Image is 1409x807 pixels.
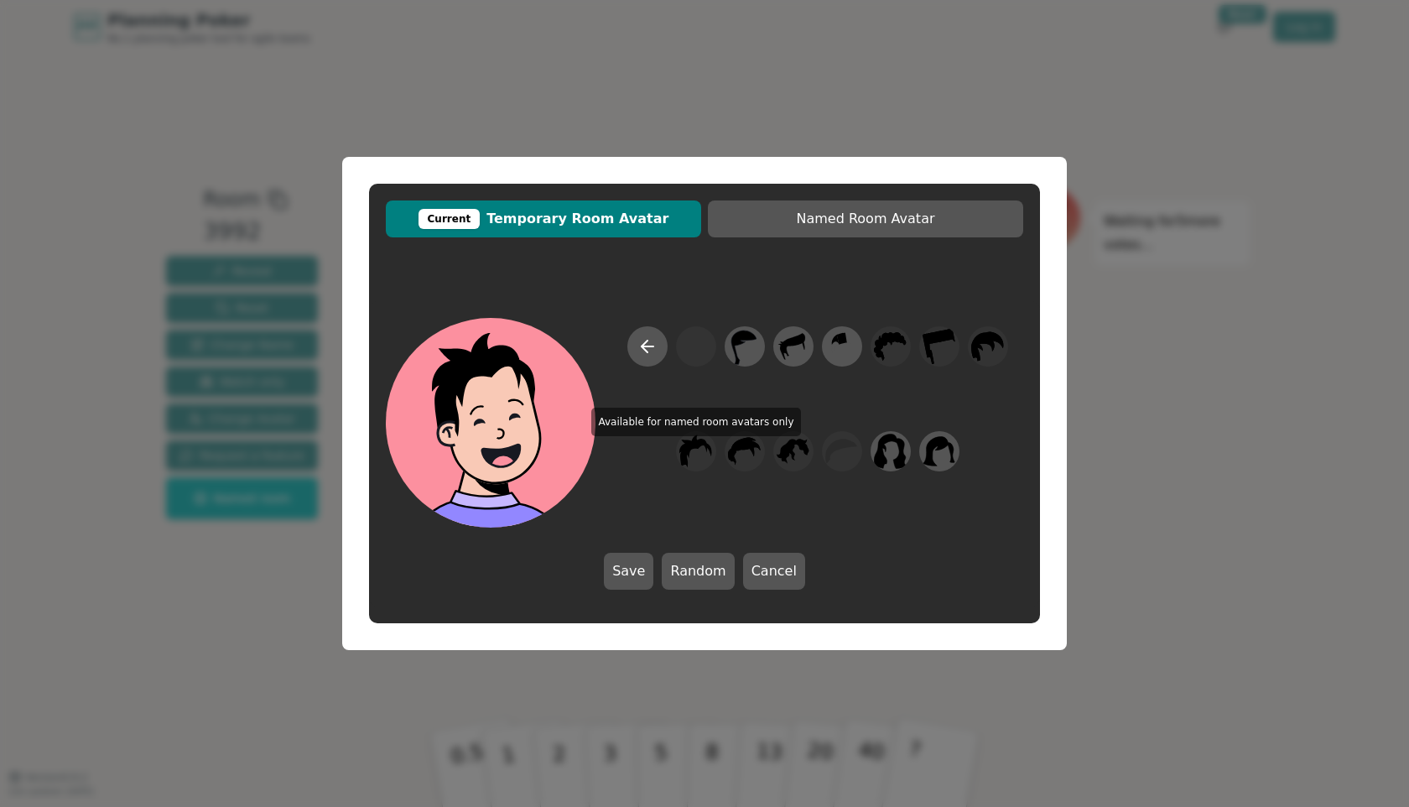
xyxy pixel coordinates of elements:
[743,553,805,590] button: Cancel
[708,200,1023,237] button: Named Room Avatar
[662,553,734,590] button: Random
[419,209,481,229] div: Current
[716,209,1015,229] span: Named Room Avatar
[386,200,701,237] button: CurrentTemporary Room Avatar
[604,553,653,590] button: Save
[394,209,693,229] span: Temporary Room Avatar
